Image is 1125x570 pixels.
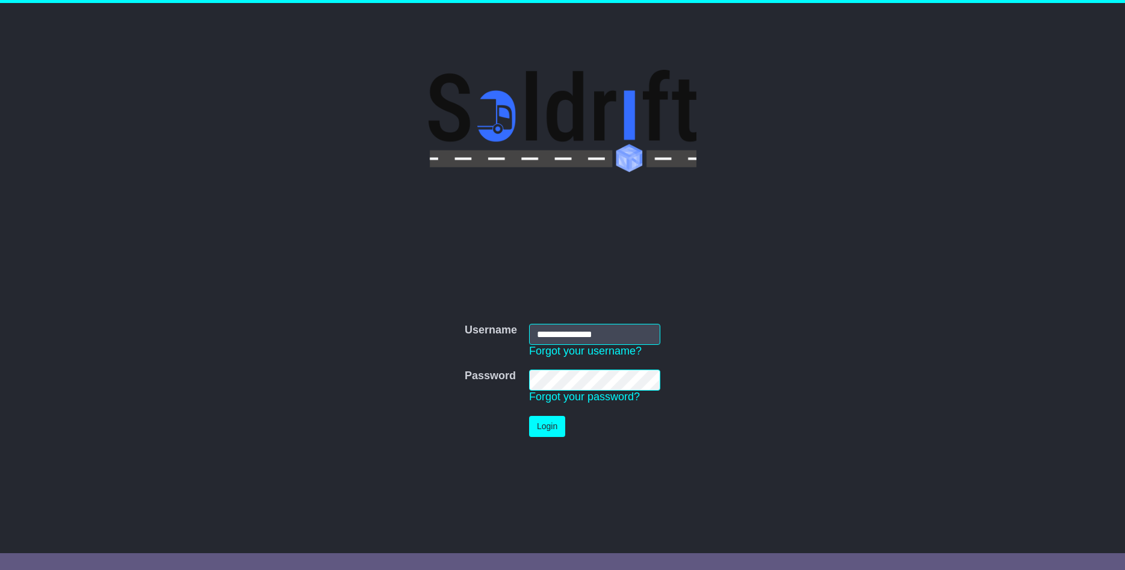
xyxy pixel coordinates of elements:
[465,370,516,383] label: Password
[529,416,565,437] button: Login
[465,324,517,337] label: Username
[529,391,640,403] a: Forgot your password?
[529,345,642,357] a: Forgot your username?
[429,70,696,172] img: Soldrift Pty Ltd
